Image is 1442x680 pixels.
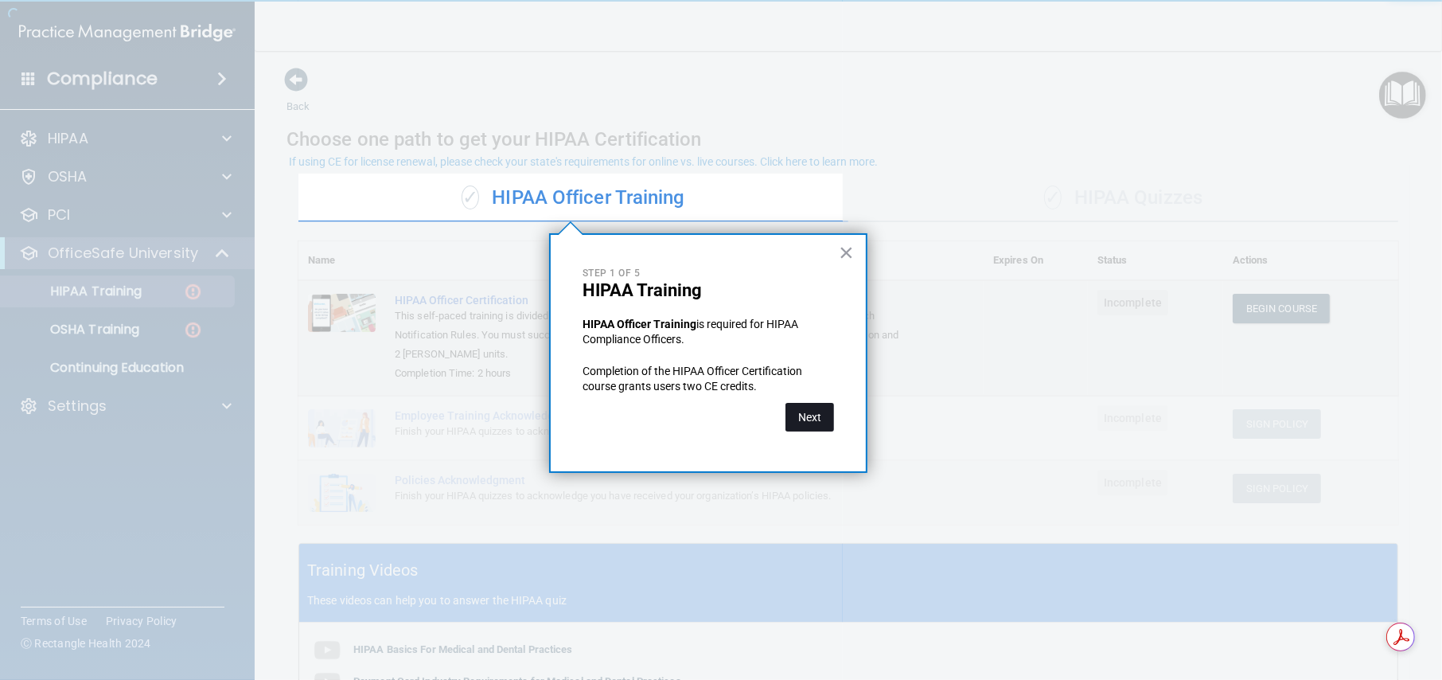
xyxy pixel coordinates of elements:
[1167,567,1423,631] iframe: Drift Widget Chat Controller
[298,174,848,222] div: HIPAA Officer Training
[839,240,854,265] button: Close
[785,403,834,432] button: Next
[583,280,834,301] p: HIPAA Training
[583,318,696,330] strong: HIPAA Officer Training
[583,364,834,395] p: Completion of the HIPAA Officer Certification course grants users two CE credits.
[583,267,834,280] p: Step 1 of 5
[462,186,479,209] span: ✓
